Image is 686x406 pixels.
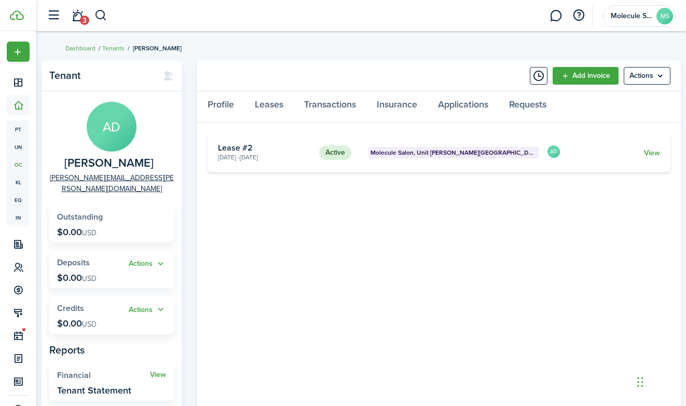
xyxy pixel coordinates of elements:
[94,7,107,24] button: Search
[624,67,670,85] menu-btn: Actions
[428,91,499,123] a: Applications
[656,8,673,24] avatar-text: MS
[133,44,182,53] span: [PERSON_NAME]
[44,6,63,25] button: Open sidebar
[553,67,619,85] a: Add invoice
[87,102,136,152] avatar-text: AD
[7,209,30,226] a: in
[10,10,24,20] img: TenantCloud
[7,173,30,191] a: kl
[7,191,30,209] a: eq
[82,319,97,330] span: USD
[366,91,428,123] a: Insurance
[7,42,30,62] button: Open menu
[129,258,166,270] button: Actions
[129,304,166,316] button: Actions
[67,3,87,29] a: Notifications
[82,227,97,238] span: USD
[57,318,97,329] p: $0.00
[499,91,557,123] a: Requests
[371,148,537,157] span: Molecule Salon, Unit [PERSON_NAME][GEOGRAPHIC_DATA]
[57,273,97,283] p: $0.00
[624,67,670,85] button: Open menu
[294,91,366,123] a: Transactions
[57,385,131,396] widget-stats-description: Tenant Statement
[218,143,311,153] card-title: Lease #2
[82,273,97,284] span: USD
[129,304,166,316] button: Open menu
[57,256,90,268] span: Deposits
[570,7,587,24] button: Open resource center
[218,153,311,162] card-description: [DATE] - [DATE]
[150,371,166,379] a: View
[244,91,294,123] a: Leases
[546,3,566,29] a: Messaging
[530,67,547,85] button: Timeline
[80,16,89,25] span: 3
[319,145,351,160] status: Active
[7,138,30,156] a: un
[102,44,125,53] a: Tenants
[65,44,95,53] a: Dashboard
[634,356,686,406] iframe: Chat Widget
[197,91,244,123] a: Profile
[57,227,97,237] p: $0.00
[129,258,166,270] button: Open menu
[49,172,174,194] a: [PERSON_NAME][EMAIL_ADDRESS][PERSON_NAME][DOMAIN_NAME]
[57,371,150,380] widget-stats-title: Financial
[49,342,174,358] panel-main-subtitle: Reports
[49,70,153,82] panel-main-title: Tenant
[644,147,660,158] a: View
[611,12,652,20] span: Molecule Salon
[57,211,103,223] span: Outstanding
[7,120,30,138] a: pt
[637,367,643,398] div: Drag
[64,157,154,170] span: Angela Driskill
[7,156,30,173] a: oc
[57,302,84,314] span: Credits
